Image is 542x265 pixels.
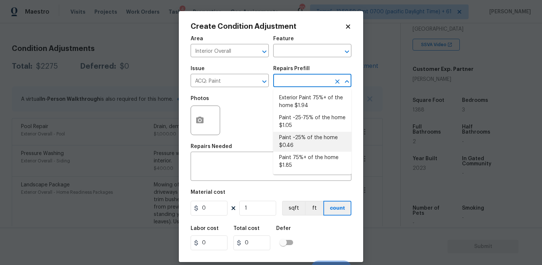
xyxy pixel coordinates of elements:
li: Paint ~25% of the home $0.46 [273,132,351,152]
button: Close [342,76,352,87]
li: Paint 75%+ of the home $1.85 [273,152,351,172]
li: Exterior Paint 75%+ of the home $1.94 [273,92,351,112]
button: sqft [282,201,305,216]
li: Paint ~25-75% of the home $1.05 [273,112,351,132]
button: Open [342,47,352,57]
button: Open [259,47,270,57]
button: Clear [332,76,343,87]
button: ft [305,201,323,216]
h5: Total cost [233,226,260,231]
h5: Material cost [191,190,225,195]
h5: Area [191,36,203,41]
button: count [323,201,351,216]
h5: Defer [276,226,291,231]
h5: Labor cost [191,226,219,231]
h2: Create Condition Adjustment [191,23,345,30]
button: Open [259,76,270,87]
h5: Repairs Prefill [273,66,310,71]
h5: Repairs Needed [191,144,232,149]
h5: Photos [191,96,209,101]
h5: Issue [191,66,205,71]
h5: Feature [273,36,294,41]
